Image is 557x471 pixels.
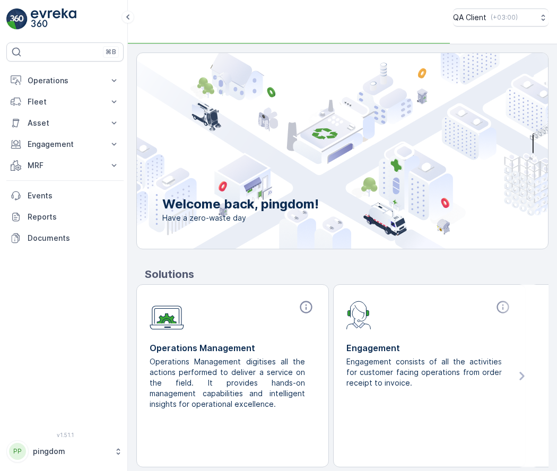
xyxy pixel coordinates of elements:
p: ( +03:00 ) [491,13,518,22]
p: QA Client [453,12,486,23]
p: Operations Management digitises all the actions performed to deliver a service on the field. It p... [150,356,307,409]
img: city illustration [89,53,548,249]
p: Fleet [28,97,102,107]
p: Engagement [28,139,102,150]
button: Operations [6,70,124,91]
p: Welcome back, pingdom! [162,196,319,213]
span: Have a zero-waste day [162,213,319,223]
a: Events [6,185,124,206]
span: v 1.51.1 [6,432,124,438]
button: Asset [6,112,124,134]
p: Engagement consists of all the activities for customer facing operations from order receipt to in... [346,356,504,388]
div: PP [9,443,26,460]
button: QA Client(+03:00) [453,8,549,27]
img: module-icon [150,300,184,330]
p: MRF [28,160,102,171]
p: ⌘B [106,48,116,56]
p: Operations [28,75,102,86]
p: Asset [28,118,102,128]
button: Fleet [6,91,124,112]
p: Events [28,190,119,201]
p: Engagement [346,342,512,354]
p: Documents [28,233,119,243]
button: Engagement [6,134,124,155]
p: pingdom [33,446,109,457]
p: Reports [28,212,119,222]
a: Reports [6,206,124,228]
a: Documents [6,228,124,249]
img: module-icon [346,300,371,329]
p: Operations Management [150,342,316,354]
img: logo_light-DOdMpM7g.png [31,8,76,30]
button: PPpingdom [6,440,124,463]
p: Solutions [145,266,549,282]
button: MRF [6,155,124,176]
img: logo [6,8,28,30]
